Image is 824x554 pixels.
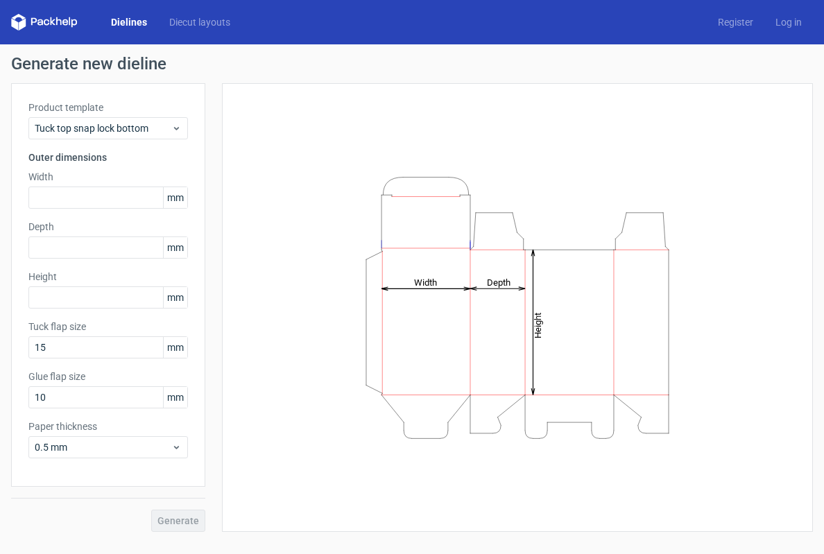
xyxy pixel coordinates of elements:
[28,220,188,234] label: Depth
[28,320,188,334] label: Tuck flap size
[414,277,437,287] tspan: Width
[28,101,188,114] label: Product template
[35,121,171,135] span: Tuck top snap lock bottom
[707,15,764,29] a: Register
[28,150,188,164] h3: Outer dimensions
[28,270,188,284] label: Height
[11,55,813,72] h1: Generate new dieline
[28,170,188,184] label: Width
[163,287,187,308] span: mm
[533,312,543,338] tspan: Height
[163,237,187,258] span: mm
[100,15,158,29] a: Dielines
[158,15,241,29] a: Diecut layouts
[163,337,187,358] span: mm
[487,277,510,287] tspan: Depth
[35,440,171,454] span: 0.5 mm
[28,370,188,383] label: Glue flap size
[28,419,188,433] label: Paper thickness
[163,187,187,208] span: mm
[163,387,187,408] span: mm
[764,15,813,29] a: Log in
